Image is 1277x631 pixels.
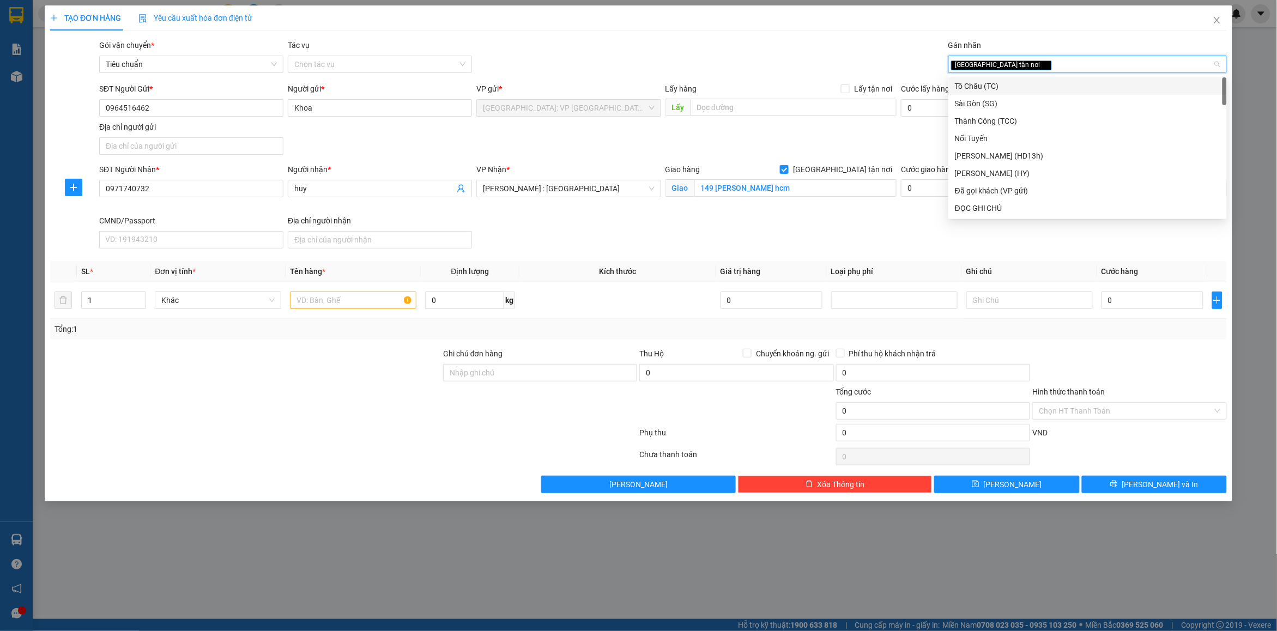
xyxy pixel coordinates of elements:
div: Đã gọi khách (VP gửi) [955,185,1220,197]
span: [PHONE_NUMBER] [4,37,83,56]
input: Gán nhãn [1054,58,1056,71]
div: Địa chỉ người nhận [288,215,472,227]
span: user-add [457,184,465,193]
div: SĐT Người Nhận [99,163,283,175]
span: Phí thu hộ khách nhận trả [845,348,941,360]
input: Địa chỉ của người gửi [99,137,283,155]
div: Tô Châu (TC) [955,80,1220,92]
span: Lấy hàng [665,84,697,93]
span: Yêu cầu xuất hóa đơn điện tử [138,14,252,22]
div: Phụ thu [638,427,834,446]
span: Cước hàng [1102,267,1139,276]
div: Người nhận [288,163,472,175]
span: [GEOGRAPHIC_DATA] tận nơi [789,163,897,175]
div: Địa chỉ người gửi [99,121,283,133]
label: Cước lấy hàng [901,84,949,93]
div: CMND/Passport [99,215,283,227]
button: deleteXóa Thông tin [738,476,932,493]
div: Hoàng Yến (HY) [948,165,1227,182]
span: TẠO ĐƠN HÀNG [50,14,121,22]
span: plus [1213,296,1222,305]
button: printer[PERSON_NAME] và In [1082,476,1227,493]
input: Cước lấy hàng [901,99,1038,117]
div: VP gửi [476,83,661,95]
label: Gán nhãn [948,41,982,50]
span: SL [81,267,90,276]
span: VND [1032,428,1048,437]
button: plus [65,179,82,196]
button: plus [1212,292,1222,309]
span: Lấy tận nơi [850,83,897,95]
span: Đơn vị tính [155,267,196,276]
span: save [972,480,979,489]
div: Tổng: 1 [55,323,493,335]
input: 0 [721,292,822,309]
th: Loại phụ phí [827,261,962,282]
strong: PHIẾU DÁN LÊN HÀNG [77,5,220,20]
div: ĐỌC GHI CHÚ [955,202,1220,214]
div: SĐT Người Gửi [99,83,283,95]
div: Chưa thanh toán [638,448,834,468]
input: Ghi chú đơn hàng [443,364,637,381]
span: Ngày in phiếu: 12:45 ngày [73,22,224,33]
span: Xóa Thông tin [818,478,865,490]
label: Hình thức thanh toán [1032,387,1105,396]
span: delete [806,480,813,489]
div: Sài Gòn (SG) [955,98,1220,110]
div: Người gửi [288,83,472,95]
div: Thành Công (TCC) [948,112,1227,130]
span: close [1042,62,1048,68]
span: CÔNG TY TNHH CHUYỂN PHÁT NHANH BẢO AN [86,37,217,57]
div: Nối Tuyến [948,130,1227,147]
span: Định lượng [451,267,489,276]
span: [PERSON_NAME] và In [1122,478,1199,490]
span: Tên hàng [290,267,325,276]
input: Giao tận nơi [694,179,897,197]
span: Giao [665,179,694,197]
span: Lấy [665,99,691,116]
input: Ghi Chú [966,292,1093,309]
span: Kích thước [599,267,636,276]
span: Chuyển khoản ng. gửi [752,348,834,360]
input: Dọc đường [691,99,897,116]
strong: CSKH: [30,37,58,46]
span: Gói vận chuyển [99,41,154,50]
span: Thu Hộ [639,349,664,358]
label: Tác vụ [288,41,310,50]
th: Ghi chú [962,261,1097,282]
span: Giá trị hàng [721,267,761,276]
span: [PERSON_NAME] [984,478,1042,490]
div: ĐỌC GHI CHÚ [948,199,1227,217]
div: [PERSON_NAME] (HY) [955,167,1220,179]
span: Hà Nội: VP Quận Thanh Xuân [483,100,654,116]
span: plus [50,14,58,22]
span: Tổng cước [836,387,871,396]
span: VP Nhận [476,165,506,174]
div: Đã gọi khách (VP gửi) [948,182,1227,199]
span: printer [1110,480,1118,489]
span: plus [65,183,82,192]
button: delete [55,292,72,309]
span: close [1213,16,1221,25]
span: Mã đơn: VPTX1510250009 [4,66,165,81]
span: Giao hàng [665,165,700,174]
span: Hồ Chí Minh : Kho Quận 12 [483,180,654,197]
input: Địa chỉ của người nhận [288,231,472,248]
div: Thành Công (TCC) [955,115,1220,127]
div: Sài Gòn (SG) [948,95,1227,112]
button: save[PERSON_NAME] [934,476,1079,493]
input: Cước giao hàng [901,179,1017,197]
span: kg [504,292,515,309]
input: VD: Bàn, Ghế [290,292,416,309]
button: [PERSON_NAME] [541,476,735,493]
img: icon [138,14,147,23]
div: Tô Châu (TC) [948,77,1227,95]
button: Close [1202,5,1232,36]
span: [PERSON_NAME] [609,478,668,490]
div: [PERSON_NAME] (HD13h) [955,150,1220,162]
span: Tiêu chuẩn [106,56,277,72]
label: Ghi chú đơn hàng [443,349,503,358]
div: Huy Dương (HD13h) [948,147,1227,165]
label: Cước giao hàng [901,165,954,174]
span: Khác [161,292,275,308]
